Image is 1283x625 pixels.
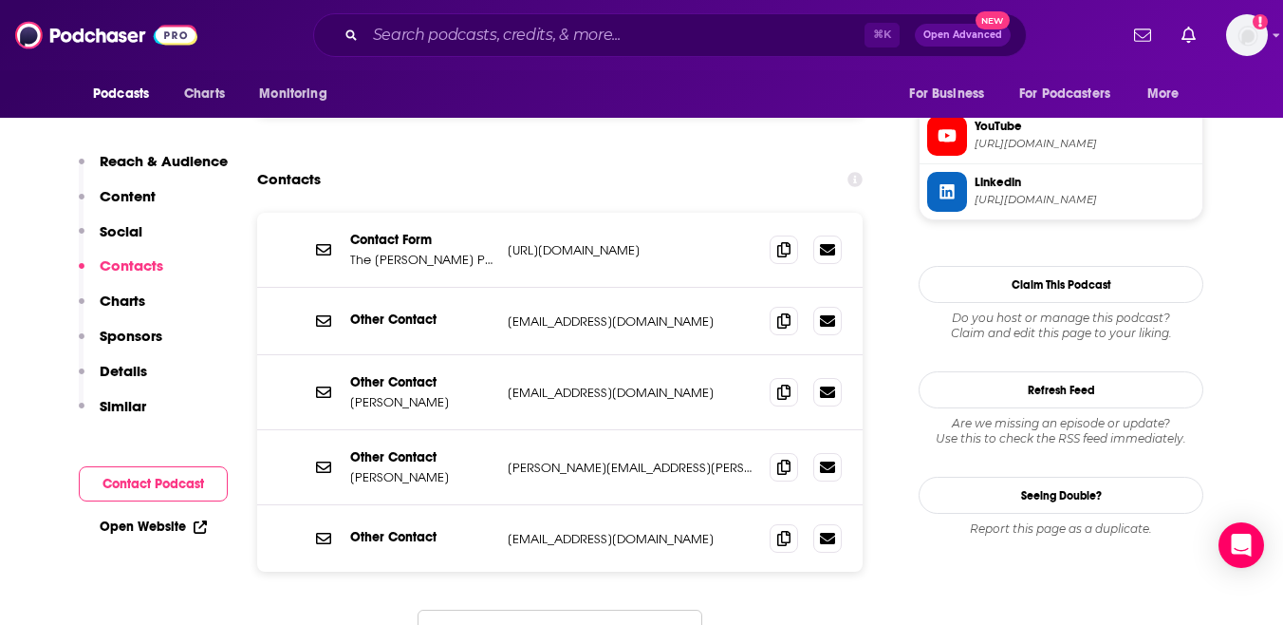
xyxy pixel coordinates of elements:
[1007,76,1138,112] button: open menu
[975,193,1195,207] span: https://www.linkedin.com/in/melrobbins
[100,152,228,170] p: Reach & Audience
[1147,81,1180,107] span: More
[1218,522,1264,568] div: Open Intercom Messenger
[919,266,1203,303] button: Claim This Podcast
[976,11,1010,29] span: New
[1174,19,1203,51] a: Show notifications dropdown
[15,17,197,53] img: Podchaser - Follow, Share and Rate Podcasts
[313,13,1027,57] div: Search podcasts, credits, & more...
[350,312,493,328] p: Other Contact
[919,521,1203,537] div: Report this page as a duplicate.
[350,374,493,390] p: Other Contact
[79,362,147,397] button: Details
[1226,14,1268,56] button: Show profile menu
[350,469,493,485] p: [PERSON_NAME]
[919,311,1203,326] span: Do you host or manage this podcast?
[927,116,1195,156] a: YouTube[URL][DOMAIN_NAME]
[909,81,984,107] span: For Business
[919,311,1203,341] div: Claim and edit this page to your liking.
[975,137,1195,151] span: https://www.youtube.com/@melrobbins
[184,81,225,107] span: Charts
[350,232,493,248] p: Contact Form
[350,252,493,268] p: The [PERSON_NAME] Podcast Contact Form
[1134,76,1203,112] button: open menu
[79,292,145,327] button: Charts
[79,327,162,362] button: Sponsors
[100,327,162,345] p: Sponsors
[865,23,900,47] span: ⌘ K
[923,30,1002,40] span: Open Advanced
[100,362,147,380] p: Details
[508,385,754,401] p: [EMAIL_ADDRESS][DOMAIN_NAME]
[100,292,145,310] p: Charts
[79,187,156,222] button: Content
[79,222,142,257] button: Social
[975,118,1195,135] span: YouTube
[246,76,351,112] button: open menu
[100,222,142,240] p: Social
[172,76,236,112] a: Charts
[1126,19,1159,51] a: Show notifications dropdown
[919,416,1203,446] div: Are we missing an episode or update? Use this to check the RSS feed immediately.
[1253,14,1268,29] svg: Add a profile image
[915,24,1011,47] button: Open AdvancedNew
[79,397,146,432] button: Similar
[100,519,207,535] a: Open Website
[508,531,754,547] p: [EMAIL_ADDRESS][DOMAIN_NAME]
[350,394,493,410] p: [PERSON_NAME]
[257,161,321,198] h2: Contacts
[1226,14,1268,56] img: User Profile
[1226,14,1268,56] span: Logged in as emma.garth
[100,256,163,275] p: Contacts
[927,172,1195,212] a: Linkedin[URL][DOMAIN_NAME]
[100,397,146,415] p: Similar
[365,20,865,50] input: Search podcasts, credits, & more...
[508,460,754,476] p: [PERSON_NAME][EMAIL_ADDRESS][PERSON_NAME][DOMAIN_NAME]
[79,152,228,187] button: Reach & Audience
[508,313,754,330] p: [EMAIL_ADDRESS][DOMAIN_NAME]
[919,477,1203,514] a: Seeing Double?
[896,76,1008,112] button: open menu
[80,76,174,112] button: open menu
[508,242,754,258] p: [URL][DOMAIN_NAME]
[919,371,1203,408] button: Refresh Feed
[350,529,493,545] p: Other Contact
[975,174,1195,191] span: Linkedin
[350,449,493,465] p: Other Contact
[79,256,163,292] button: Contacts
[1019,81,1110,107] span: For Podcasters
[100,187,156,205] p: Content
[93,81,149,107] span: Podcasts
[79,466,228,502] button: Contact Podcast
[259,81,326,107] span: Monitoring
